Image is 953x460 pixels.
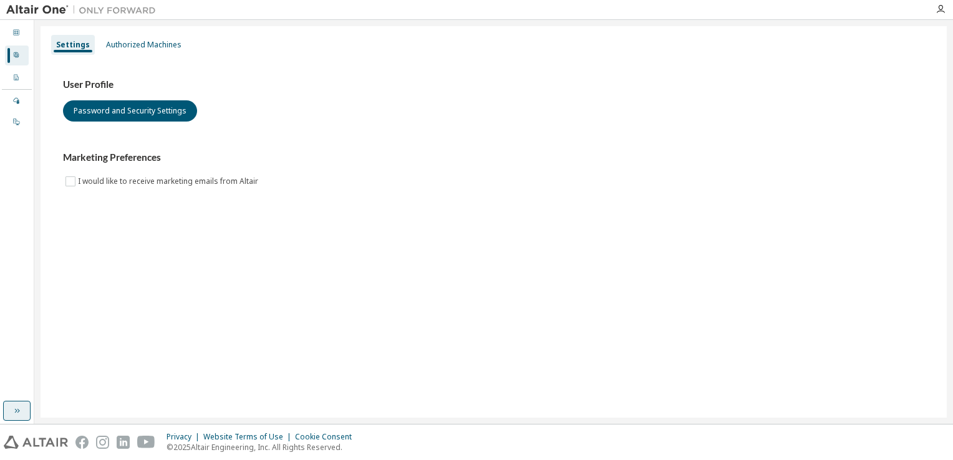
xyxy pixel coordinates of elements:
img: linkedin.svg [117,436,130,449]
img: youtube.svg [137,436,155,449]
h3: Marketing Preferences [63,151,924,164]
img: instagram.svg [96,436,109,449]
div: User Profile [5,46,29,65]
div: On Prem [5,112,29,132]
div: Dashboard [5,23,29,43]
h3: User Profile [63,79,924,91]
div: Cookie Consent [295,432,359,442]
img: Altair One [6,4,162,16]
p: © 2025 Altair Engineering, Inc. All Rights Reserved. [167,442,359,453]
img: altair_logo.svg [4,436,68,449]
div: Website Terms of Use [203,432,295,442]
div: Managed [5,91,29,111]
div: Settings [56,40,90,50]
div: Privacy [167,432,203,442]
div: Company Profile [5,68,29,88]
img: facebook.svg [75,436,89,449]
label: I would like to receive marketing emails from Altair [78,174,261,189]
div: Authorized Machines [106,40,181,50]
button: Password and Security Settings [63,100,197,122]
